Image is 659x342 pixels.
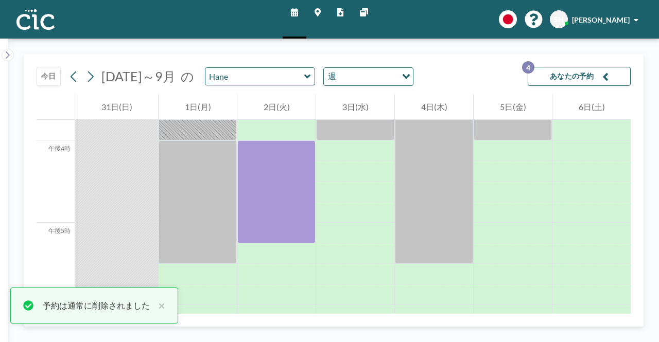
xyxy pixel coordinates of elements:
[101,102,132,112] font: 31日(日)
[554,15,564,24] font: SH
[328,71,336,81] font: 週
[181,68,194,84] font: の
[526,63,530,72] font: 4
[342,102,369,112] font: 3日(水)
[339,70,396,83] input: オプションを検索
[41,71,56,80] font: 今日
[324,68,413,85] div: オプションを検索
[48,145,71,152] font: 午後4時
[16,9,55,30] img: 組織ロゴ
[48,227,71,235] font: 午後5時
[528,67,631,86] button: あなたの予約4
[153,299,165,312] button: 近い
[572,15,630,24] font: [PERSON_NAME]
[550,71,594,80] font: あなたの予約
[37,67,61,86] button: 今日
[205,68,304,85] input: Hane
[579,102,605,112] font: 6日(土)
[500,102,526,112] font: 5日(金)
[43,300,150,310] font: 予約は通常に削除されました
[185,102,211,112] font: 1日(月)
[421,102,447,112] font: 4日(木)
[264,102,290,112] font: 2日(火)
[158,298,165,313] font: ×
[101,68,176,84] font: [DATE]～9月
